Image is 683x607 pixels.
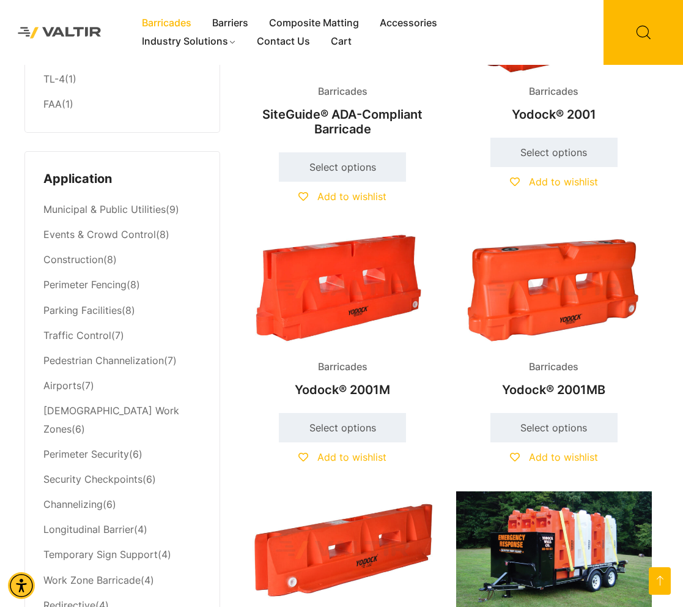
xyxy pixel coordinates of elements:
[43,228,156,240] a: Events & Crowd Control
[131,32,247,51] a: Industry Solutions
[317,451,386,463] span: Add to wishlist
[279,152,406,182] a: Select options for “SiteGuide® ADA-Compliant Barricade”
[43,92,201,114] li: (1)
[456,231,652,403] a: BarricadesYodock® 2001MB
[43,304,122,316] a: Parking Facilities
[490,138,618,167] a: Select options for “Yodock® 2001”
[317,190,386,203] span: Add to wishlist
[43,323,201,348] li: (7)
[279,413,406,442] a: Select options for “Yodock® 2001M”
[43,354,164,367] a: Pedestrian Channelization
[43,223,201,248] li: (8)
[298,451,386,463] a: Add to wishlist
[43,442,201,467] li: (6)
[43,543,201,568] li: (4)
[529,176,598,188] span: Add to wishlist
[309,358,377,376] span: Barricades
[245,231,440,403] a: BarricadesYodock® 2001M
[43,467,201,493] li: (6)
[245,101,440,143] h2: SiteGuide® ADA-Compliant Barricade
[520,358,588,376] span: Barricades
[259,14,369,32] a: Composite Matting
[43,518,201,543] li: (4)
[510,176,598,188] a: Add to wishlist
[43,67,201,92] li: (1)
[43,248,201,273] li: (8)
[43,73,65,85] a: TL-4
[43,568,201,593] li: (4)
[43,404,179,435] a: [DEMOGRAPHIC_DATA] Work Zones
[320,32,362,51] a: Cart
[43,273,201,298] li: (8)
[43,298,201,323] li: (8)
[43,398,201,442] li: (6)
[43,448,129,460] a: Perimeter Security
[309,83,377,101] span: Barricades
[43,348,201,373] li: (7)
[8,572,35,599] div: Accessibility Menu
[520,83,588,101] span: Barricades
[43,548,158,560] a: Temporary Sign Support
[490,413,618,442] a: Select options for “Yodock® 2001MB”
[131,14,202,32] a: Barricades
[529,451,598,463] span: Add to wishlist
[43,373,201,398] li: (7)
[43,493,201,518] li: (6)
[43,329,111,341] a: Traffic Control
[245,376,440,403] h2: Yodock® 2001M
[43,278,127,291] a: Perimeter Fencing
[43,170,201,188] h4: Application
[43,198,201,223] li: (9)
[456,101,652,128] h2: Yodock® 2001
[9,18,110,47] img: Valtir Rentals
[246,32,320,51] a: Contact Us
[510,451,598,463] a: Add to wishlist
[43,379,81,392] a: Airports
[43,253,103,266] a: Construction
[43,203,166,215] a: Municipal & Public Utilities
[43,473,142,485] a: Security Checkpoints
[649,567,671,595] a: Go to top
[43,523,134,535] a: Longitudinal Barrier
[43,98,62,110] a: FAA
[298,190,386,203] a: Add to wishlist
[369,14,448,32] a: Accessories
[43,574,141,586] a: Work Zone Barricade
[43,498,103,510] a: Channelizing
[202,14,259,32] a: Barriers
[456,376,652,403] h2: Yodock® 2001MB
